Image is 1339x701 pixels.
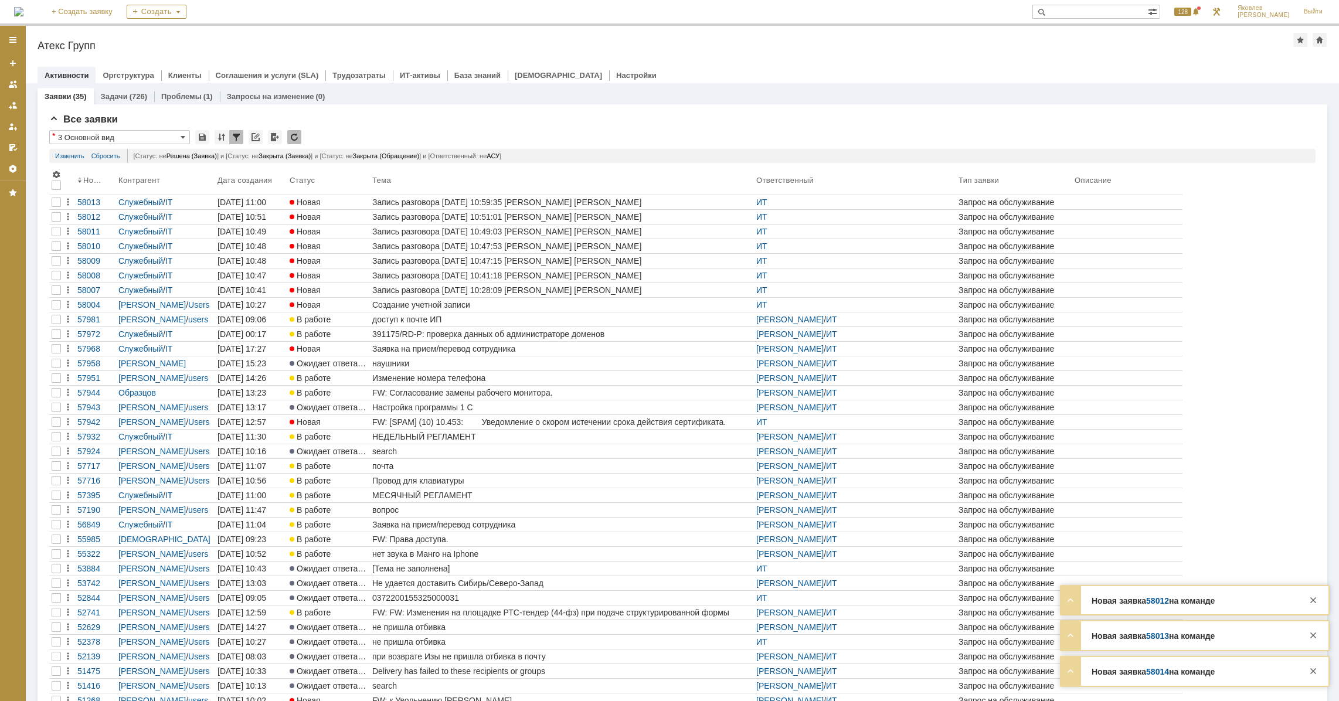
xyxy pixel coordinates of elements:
div: доступ к почте ИП [372,315,752,324]
div: 57932 [77,432,114,441]
div: [DATE] 11:00 [217,198,266,207]
span: Новая [290,271,321,280]
a: В работе [287,459,370,473]
a: [PERSON_NAME] [PERSON_NAME] [118,359,188,377]
div: 58012 [77,212,114,222]
a: [PERSON_NAME] [756,403,824,412]
a: Служебный [118,241,163,251]
div: 57981 [77,315,114,324]
th: Номер [75,168,116,195]
a: Мои согласования [4,138,22,157]
div: Заявка на прием/перевод сотрудника [372,344,752,353]
a: [DEMOGRAPHIC_DATA] [515,71,602,80]
div: 58010 [77,241,114,251]
div: Добавить в избранное [1293,33,1307,47]
div: Запрос на обслуживание [959,373,1070,383]
a: В работе [287,386,370,400]
a: FW: [SPAM] (10) 10.453: Уведомление о скором истечении срока действия сертификата. [370,415,754,429]
a: ИТ [826,447,837,456]
a: Запись разговора [DATE] 10:47:53 [PERSON_NAME] [PERSON_NAME] [370,239,754,253]
a: ИТ [826,315,837,324]
span: В работе [290,432,331,441]
a: Новая [287,415,370,429]
a: Новая [287,210,370,224]
a: 58012 [75,210,116,224]
a: 57932 [75,430,116,444]
div: НЕДЕЛЬНЫЙ РЕГЛАМЕНТ [372,432,752,441]
div: search [372,447,752,456]
a: Служебный [118,344,163,353]
a: В работе [287,312,370,326]
a: IT [165,271,172,280]
a: IT [165,241,172,251]
div: Запрос на обслуживание [959,403,1070,412]
a: [DATE] 10:16 [215,444,287,458]
a: Перейти в интерфейс администратора [1209,5,1224,19]
a: [DATE] 13:23 [215,386,287,400]
div: [DATE] 10:48 [217,241,266,251]
a: Настройка программы 1 С [370,400,754,414]
div: Запрос на обслуживание [959,329,1070,339]
a: 57981 [75,312,116,326]
a: Настройки [4,159,22,178]
a: Проблемы [161,92,202,101]
a: IT [165,227,172,236]
div: Дата создания [217,176,274,185]
div: Настройка программы 1 С [372,403,752,412]
div: 391175/RD-P: проверка данных об администраторе доменов [372,329,752,339]
a: Запрос на обслуживание [956,459,1072,473]
a: Настройки [616,71,657,80]
a: [DATE] 10:48 [215,254,287,268]
div: Запрос на обслуживание [959,315,1070,324]
a: [DATE] 17:27 [215,342,287,356]
div: Запись разговора [DATE] 10:47:15 [PERSON_NAME] [PERSON_NAME] [372,256,752,266]
a: Мои заявки [4,117,22,136]
div: [DATE] 10:48 [217,256,266,266]
div: FW: [SPAM] (10) 10.453: Уведомление о скором истечении срока действия сертификата. [372,417,752,427]
a: [DATE] 13:17 [215,400,287,414]
a: Служебный [118,271,163,280]
img: logo [14,7,23,16]
a: IT [165,212,172,222]
div: [DATE] 10:47 [217,271,266,280]
a: Трудозатраты [332,71,386,80]
a: Запись разговора [DATE] 10:59:35 [PERSON_NAME] [PERSON_NAME] [370,195,754,209]
div: 57717 [77,461,114,471]
a: Users [188,300,210,309]
span: Новая [290,300,321,309]
a: Запрос на обслуживание [956,239,1072,253]
a: ИТ [826,432,837,441]
a: Заявки в моей ответственности [4,96,22,115]
th: Дата создания [215,168,287,195]
a: 57968 [75,342,116,356]
a: [PERSON_NAME] [118,373,186,383]
span: Яковлев [1238,5,1290,12]
div: Запрос на обслуживание [959,271,1070,280]
div: 58007 [77,285,114,295]
a: Новая [287,195,370,209]
a: ИТ [756,256,767,266]
a: Запрос на обслуживание [956,371,1072,385]
span: Новая [290,285,321,295]
a: Запрос на обслуживание [956,356,1072,370]
a: Запрос на обслуживание [956,386,1072,400]
a: [DATE] 12:57 [215,415,287,429]
span: Ожидает ответа контрагента [290,359,406,368]
div: [DATE] 13:17 [217,403,266,412]
div: [DATE] 13:23 [217,388,266,397]
a: ИТ [756,285,767,295]
a: Users [188,461,210,471]
a: [DATE] 11:07 [215,459,287,473]
a: почта [370,459,754,473]
a: users [188,373,208,383]
a: Запрос на обслуживание [956,254,1072,268]
a: Запрос на обслуживание [956,342,1072,356]
div: наушники [372,359,752,368]
a: Запрос на обслуживание [956,327,1072,341]
div: Сохранить вид [195,130,209,144]
span: Новая [290,256,321,266]
a: Служебный [118,329,163,339]
a: [PERSON_NAME] [756,344,824,353]
a: 58008 [75,268,116,283]
div: Статус [290,176,315,185]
